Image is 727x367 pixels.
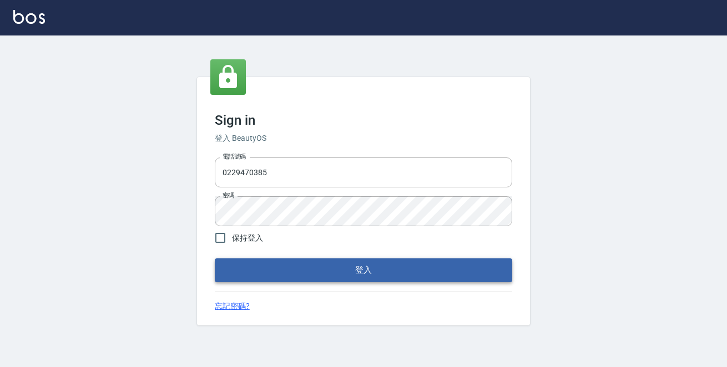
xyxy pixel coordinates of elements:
[215,113,512,128] h3: Sign in
[215,258,512,282] button: 登入
[215,132,512,144] h6: 登入 BeautyOS
[223,191,234,200] label: 密碼
[232,232,263,244] span: 保持登入
[13,10,45,24] img: Logo
[215,300,250,312] a: 忘記密碼?
[223,152,246,161] label: 電話號碼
